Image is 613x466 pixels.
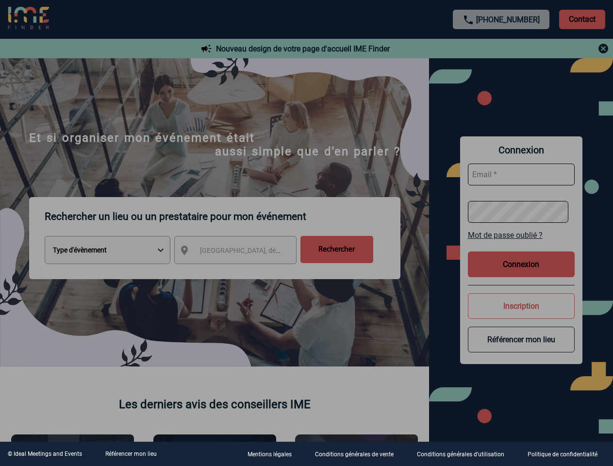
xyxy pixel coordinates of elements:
[315,451,394,458] p: Conditions générales de vente
[307,449,409,459] a: Conditions générales de vente
[240,449,307,459] a: Mentions légales
[8,450,82,457] div: © Ideal Meetings and Events
[417,451,504,458] p: Conditions générales d'utilisation
[409,449,520,459] a: Conditions générales d'utilisation
[105,450,157,457] a: Référencer mon lieu
[520,449,613,459] a: Politique de confidentialité
[248,451,292,458] p: Mentions légales
[528,451,597,458] p: Politique de confidentialité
